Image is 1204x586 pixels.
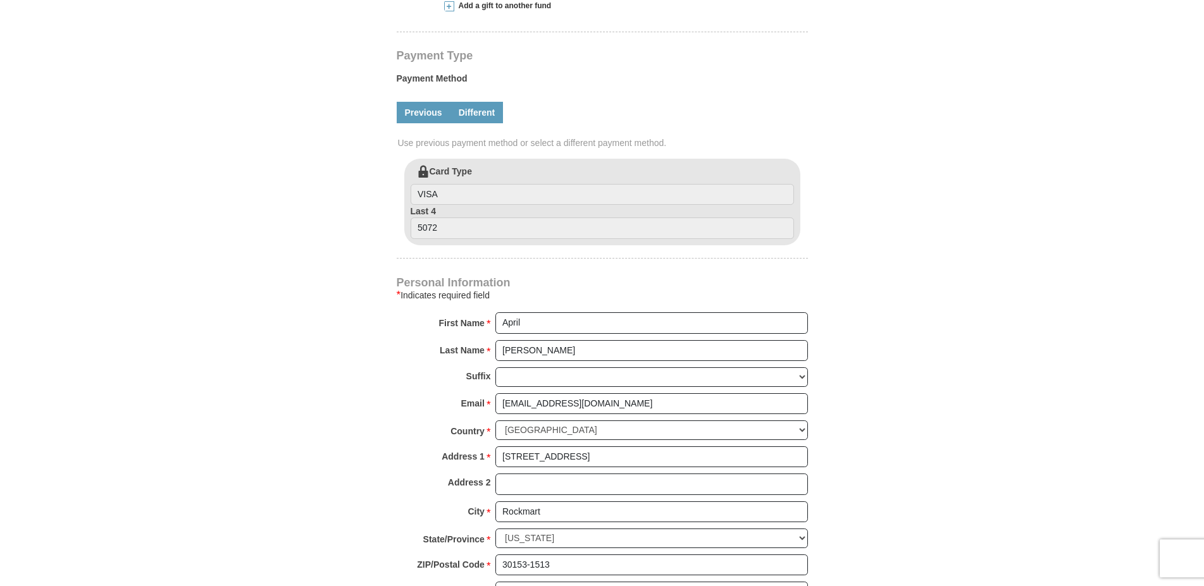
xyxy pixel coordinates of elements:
[397,288,808,303] div: Indicates required field
[450,102,504,123] a: Different
[398,137,809,149] span: Use previous payment method or select a different payment method.
[397,102,450,123] a: Previous
[411,165,794,205] label: Card Type
[439,314,485,332] strong: First Name
[397,51,808,61] h4: Payment Type
[454,1,552,11] span: Add a gift to another fund
[440,341,485,359] strong: Last Name
[423,530,485,548] strong: State/Province
[461,394,485,412] strong: Email
[442,448,485,465] strong: Address 1
[450,422,485,440] strong: Country
[448,473,491,491] strong: Address 2
[397,278,808,288] h4: Personal Information
[417,556,485,573] strong: ZIP/Postal Code
[411,205,794,239] label: Last 4
[468,503,484,520] strong: City
[411,217,794,239] input: Last 4
[411,184,794,205] input: Card Type
[466,367,491,385] strong: Suffix
[397,72,808,91] label: Payment Method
